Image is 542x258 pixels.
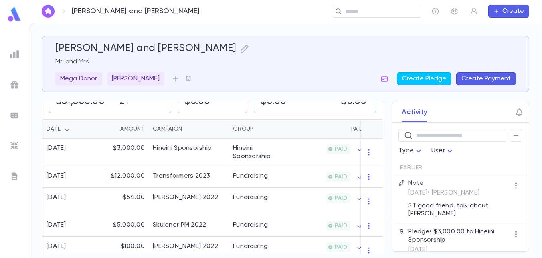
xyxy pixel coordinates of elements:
div: Date [42,119,97,139]
p: [PERSON_NAME] and [PERSON_NAME] [72,7,200,16]
img: letters_grey.7941b92b52307dd3b8a917253454ce1c.svg [10,172,19,181]
div: [DATE] [47,172,66,180]
img: batches_grey.339ca447c9d9533ef1741baa751efc33.svg [10,111,19,120]
h5: [PERSON_NAME] and [PERSON_NAME] [55,43,237,55]
div: $54.00 [97,188,149,215]
div: Eretz Yisroel Raffle 2022 [153,242,218,250]
div: Amount [97,119,149,139]
div: $5,000.00 [97,215,149,237]
img: logo [6,6,22,22]
span: Type [398,147,414,154]
div: [DATE] [47,144,66,152]
div: Date [47,119,61,139]
span: PAID [332,146,350,152]
div: Type [398,143,423,159]
div: Transformers 2023 [153,172,210,180]
div: Fundraising [233,193,268,201]
img: campaigns_grey.99e729a5f7ee94e3726e6486bddda8f1.svg [10,80,19,90]
div: Eretz Yisroel Raffle 2022 [153,193,218,201]
div: [PERSON_NAME] [107,72,164,85]
h5: $0.00 [341,96,367,108]
button: Create [488,5,529,18]
div: Hineini Sponsorship [153,144,212,152]
p: Mega Donor [60,75,97,83]
div: Campaign [149,119,229,139]
button: Create Payment [456,72,516,85]
div: $12,000.00 [97,166,149,188]
button: Sort [61,123,73,135]
div: Group [233,119,253,139]
img: reports_grey.c525e4749d1bce6a11f5fe2a8de1b229.svg [10,49,19,59]
button: Sort [182,123,195,135]
span: PAID [332,244,350,250]
button: Sort [253,123,266,135]
div: [DATE] [47,221,66,229]
p: Pledge • $3,000.00 to Hineini Sponsorship [408,228,510,244]
p: Mr. and Mrs. [55,58,516,66]
div: Paid [351,119,363,139]
div: [DATE] [47,242,66,250]
div: Fundraising [233,172,268,180]
div: Mega Donor [55,72,102,85]
div: Skulener PM 2022 [153,221,206,229]
p: [DATE] • [PERSON_NAME] [408,189,510,197]
div: $3,000.00 [97,139,149,166]
div: Group [229,119,289,139]
div: User [431,143,455,159]
div: Campaign [153,119,182,139]
h5: $0.00 [184,96,210,108]
span: PAID [332,174,350,180]
div: Amount [120,119,145,139]
button: Sort [338,123,351,135]
p: Note [408,179,510,187]
button: Sort [107,123,120,135]
img: imports_grey.530a8a0e642e233f2baf0ef88e8c9fcb.svg [10,141,19,151]
h5: $0.00 [261,96,287,108]
span: User [431,147,445,154]
button: Activity [402,102,427,122]
div: Fundraising [233,221,268,229]
span: PAID [332,223,350,229]
h5: $31,306.00 [56,96,105,108]
span: Earlier [400,164,423,171]
div: [DATE] [47,193,66,201]
button: Create Pledge [397,72,451,85]
img: home_white.a664292cf8c1dea59945f0da9f25487c.svg [43,8,53,14]
div: Hineini Sponsorship [233,144,285,160]
p: [PERSON_NAME] [112,75,160,83]
p: ST good friend. talk about [PERSON_NAME] [408,202,510,218]
h5: 21 [119,96,129,108]
span: PAID [332,195,350,201]
div: Paid [289,119,367,139]
p: [DATE] [408,246,510,254]
div: Fundraising [233,242,268,250]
